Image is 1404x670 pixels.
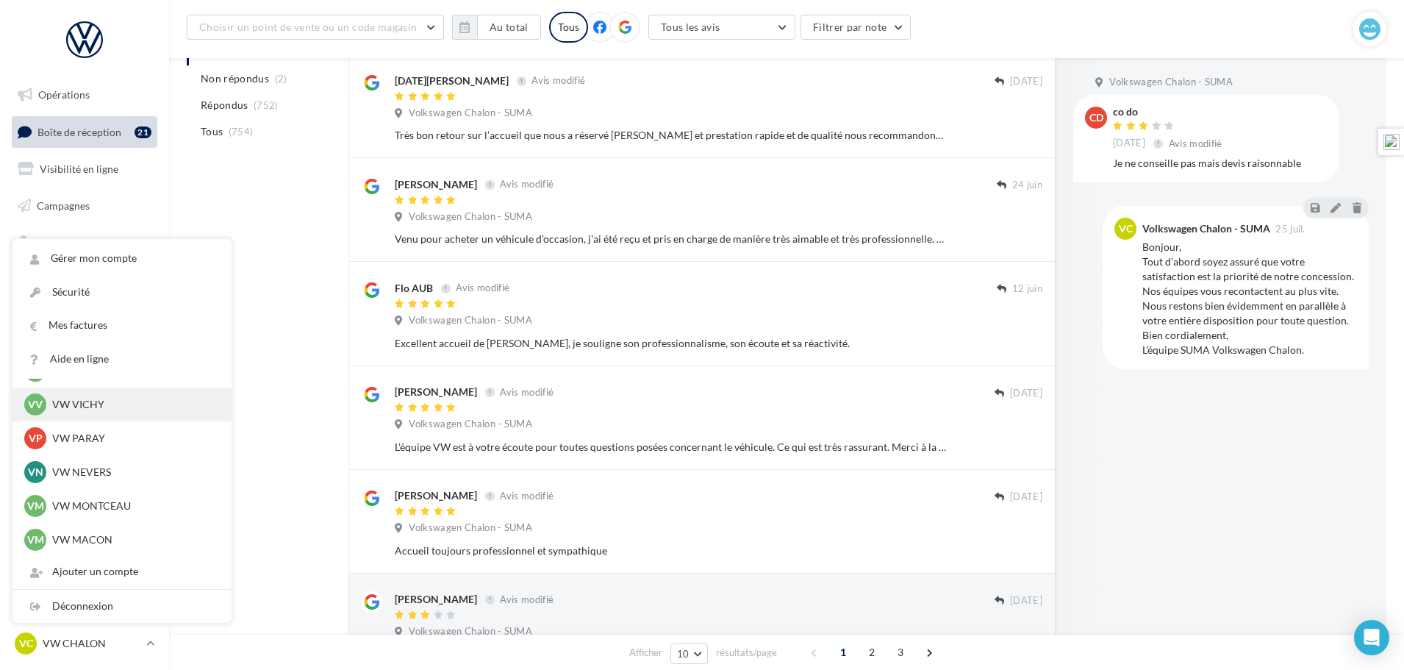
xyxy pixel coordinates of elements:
[201,124,223,139] span: Tous
[52,431,214,446] p: VW PARAY
[1010,491,1042,504] span: [DATE]
[37,125,121,138] span: Boîte de réception
[409,521,532,535] span: Volkswagen Chalon - SUMA
[9,227,160,258] a: Contacts
[531,75,585,87] span: Avis modifié
[1113,156,1328,171] div: Je ne conseille pas mais devis raisonnable
[201,71,269,86] span: Non répondus
[12,242,232,275] a: Gérer mon compte
[500,179,554,190] span: Avis modifié
[395,74,509,88] div: [DATE][PERSON_NAME]
[500,490,554,502] span: Avis modifié
[43,636,140,651] p: VW CHALON
[38,88,90,101] span: Opérations
[52,397,214,412] p: VW VICHY
[275,73,287,85] span: (2)
[1119,221,1133,236] span: VC
[549,12,588,43] div: Tous
[52,532,214,547] p: VW MACON
[37,199,90,212] span: Campagnes
[229,126,254,138] span: (754)
[409,418,532,431] span: Volkswagen Chalon - SUMA
[37,235,78,248] span: Contacts
[452,15,541,40] button: Au total
[12,590,232,623] div: Déconnexion
[1275,224,1305,234] span: 25 juil.
[395,544,947,558] div: Accueil toujours professionnel et sympathique
[1169,138,1222,149] span: Avis modifié
[40,163,118,175] span: Visibilité en ligne
[9,116,160,148] a: Boîte de réception21
[12,309,232,342] a: Mes factures
[395,488,477,503] div: [PERSON_NAME]
[187,15,444,40] button: Choisir un point de vente ou un code magasin
[27,499,44,513] span: VM
[1089,110,1103,125] span: cd
[395,440,947,455] div: L'équipe VW est à votre écoute pour toutes questions posées concernant le véhicule. Ce qui est tr...
[831,641,855,664] span: 1
[860,641,884,664] span: 2
[27,532,44,547] span: VM
[28,465,43,480] span: VN
[135,126,151,138] div: 21
[395,177,477,192] div: [PERSON_NAME]
[477,15,541,40] button: Au total
[52,465,214,480] p: VW NEVERS
[1010,387,1042,400] span: [DATE]
[9,263,160,294] a: Médiathèque
[456,282,509,294] span: Avis modifié
[28,397,43,412] span: VV
[1012,282,1042,296] span: 12 juin
[1010,594,1042,607] span: [DATE]
[9,337,160,380] a: ASSETS PERSONNALISABLES
[395,232,947,246] div: Venu pour acheter un véhicule d'occasion, j'ai été reçu et pris en charge de manière très aimable...
[409,314,532,327] span: Volkswagen Chalon - SUMA
[9,79,160,110] a: Opérations
[409,107,532,120] span: Volkswagen Chalon - SUMA
[716,646,777,660] span: résultats/page
[395,128,947,143] div: Très bon retour sur l’accueil que nous a réservé [PERSON_NAME] et prestation rapide et de qualité...
[1012,179,1042,192] span: 24 juin
[395,281,433,296] div: Flo AUB
[395,385,477,399] div: [PERSON_NAME]
[395,592,477,607] div: [PERSON_NAME]
[395,336,947,351] div: Excellent accueil de [PERSON_NAME], je souligne son professionnalisme, son écoute et sa réactivité.
[629,646,662,660] span: Afficher
[12,276,232,309] a: Sécurité
[409,625,532,638] span: Volkswagen Chalon - SUMA
[1109,76,1233,89] span: Volkswagen Chalon - SUMA
[254,99,279,111] span: (752)
[409,210,532,224] span: Volkswagen Chalon - SUMA
[1010,75,1042,88] span: [DATE]
[12,630,157,657] a: VC VW CHALON
[500,594,554,605] span: Avis modifié
[52,499,214,513] p: VW MONTCEAU
[9,190,160,221] a: Campagnes
[1354,620,1389,655] div: Open Intercom Messenger
[1113,107,1225,117] div: co do
[201,98,248,113] span: Répondus
[1142,224,1270,234] div: Volkswagen Chalon - SUMA
[801,15,911,40] button: Filtrer par note
[661,21,720,33] span: Tous les avis
[12,555,232,588] div: Ajouter un compte
[1113,137,1145,150] span: [DATE]
[19,636,33,651] span: VC
[500,386,554,398] span: Avis modifié
[9,300,160,331] a: Calendrier
[9,154,160,185] a: Visibilité en ligne
[29,431,43,446] span: VP
[677,648,690,660] span: 10
[199,21,417,33] span: Choisir un point de vente ou un code magasin
[12,343,232,376] a: Aide en ligne
[889,641,912,664] span: 3
[648,15,795,40] button: Tous les avis
[670,644,708,664] button: 10
[1142,240,1357,357] div: Bonjour, Tout d’abord soyez assuré que votre satisfaction est la priorité de notre concession. No...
